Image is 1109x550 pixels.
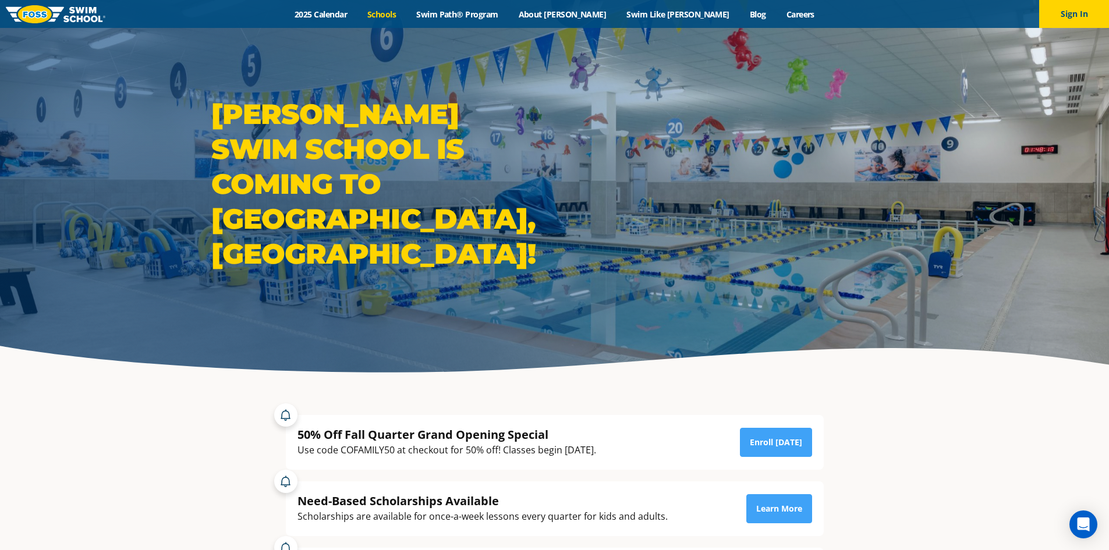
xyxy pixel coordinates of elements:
a: Schools [357,9,406,20]
a: Enroll [DATE] [740,428,812,457]
div: Scholarships are available for once-a-week lessons every quarter for kids and adults. [297,509,668,524]
div: 50% Off Fall Quarter Grand Opening Special [297,427,596,442]
img: FOSS Swim School Logo [6,5,105,23]
div: Need-Based Scholarships Available [297,493,668,509]
div: Use code COFAMILY50 at checkout for 50% off! Classes begin [DATE]. [297,442,596,458]
a: Careers [776,9,824,20]
a: Swim Like [PERSON_NAME] [616,9,740,20]
div: Open Intercom Messenger [1069,510,1097,538]
a: Swim Path® Program [406,9,508,20]
a: Blog [739,9,776,20]
a: About [PERSON_NAME] [508,9,616,20]
h1: [PERSON_NAME] Swim School is coming to [GEOGRAPHIC_DATA], [GEOGRAPHIC_DATA]! [211,97,549,271]
a: 2025 Calendar [285,9,357,20]
a: Learn More [746,494,812,523]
